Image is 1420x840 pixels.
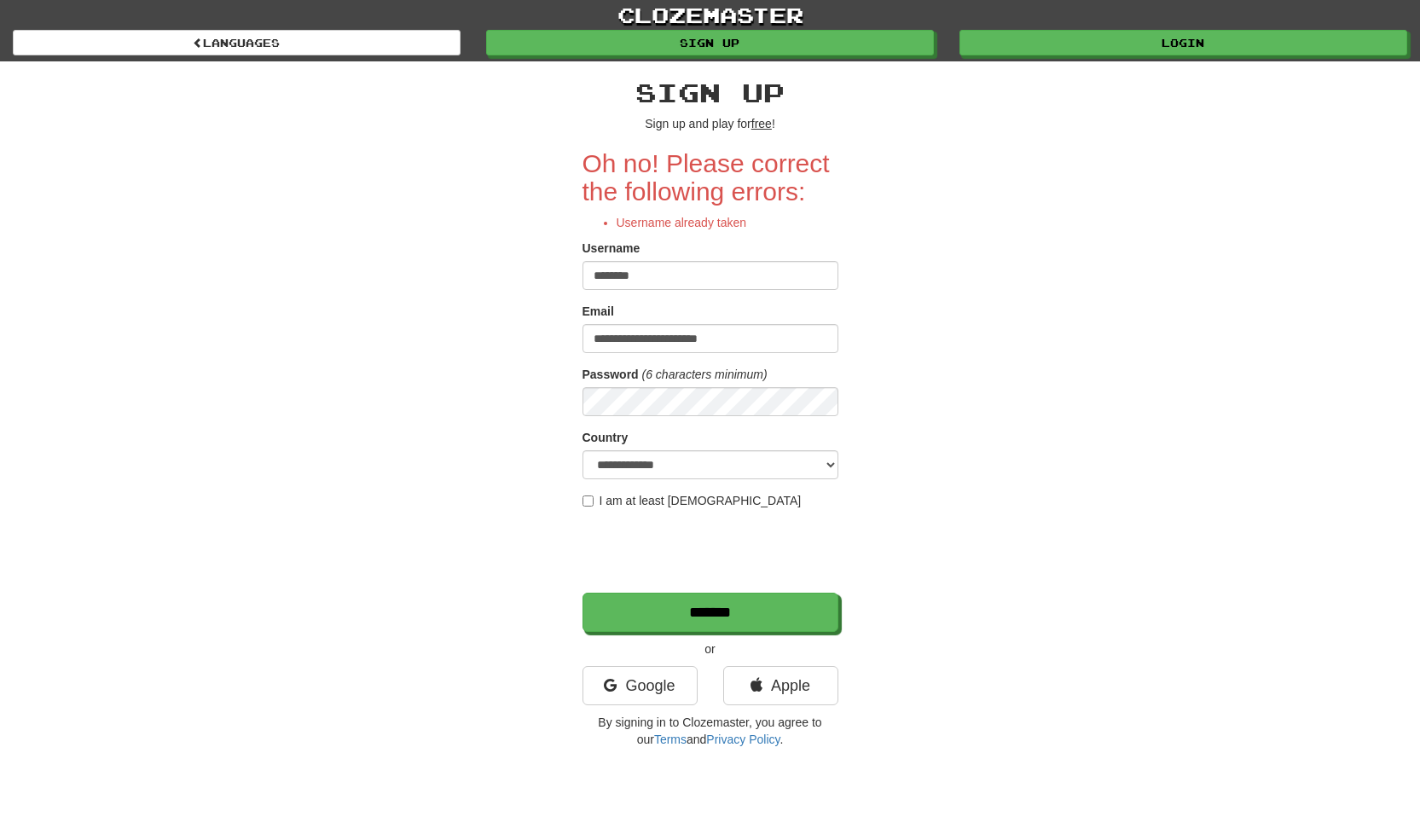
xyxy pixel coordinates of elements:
[617,214,838,231] li: Username already taken
[582,303,614,320] label: Email
[486,30,934,55] a: Sign up
[751,117,772,130] u: free
[582,429,629,446] label: Country
[723,666,838,705] a: Apple
[582,714,838,748] p: By signing in to Clozemaster, you agree to our and .
[959,30,1407,55] a: Login
[582,518,842,584] iframe: reCAPTCHA
[582,492,802,509] label: I am at least [DEMOGRAPHIC_DATA]
[582,666,698,705] a: Google
[582,149,838,206] h2: Oh no! Please correct the following errors:
[582,115,838,132] p: Sign up and play for !
[642,368,768,381] em: (6 characters minimum)
[13,30,461,55] a: Languages
[582,640,838,658] p: or
[706,733,780,746] a: Privacy Policy
[582,366,639,383] label: Password
[582,78,838,107] h2: Sign up
[582,495,594,507] input: I am at least [DEMOGRAPHIC_DATA]
[654,733,687,746] a: Terms
[582,240,640,257] label: Username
